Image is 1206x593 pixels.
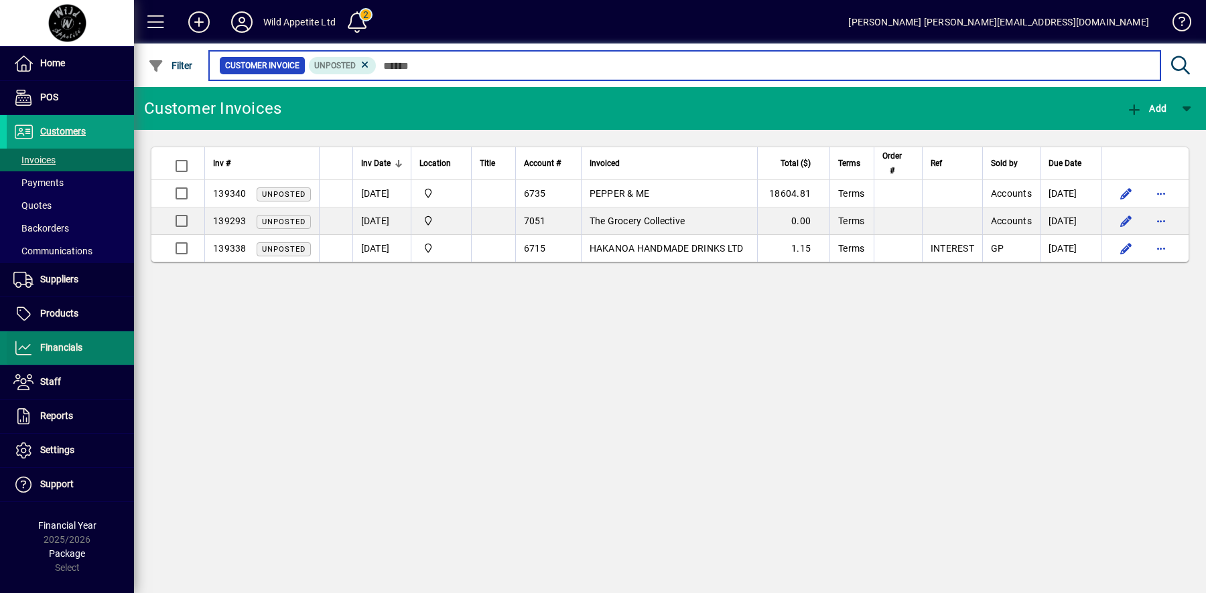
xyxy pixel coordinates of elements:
[7,47,134,80] a: Home
[7,365,134,399] a: Staff
[213,216,247,226] span: 139293
[40,410,73,421] span: Reports
[419,156,451,171] span: Location
[13,223,69,234] span: Backorders
[352,180,411,207] td: [DATE]
[361,156,403,171] div: Inv Date
[40,479,74,489] span: Support
[931,243,974,254] span: INTEREST
[1040,207,1101,235] td: [DATE]
[262,218,306,226] span: Unposted
[838,216,864,226] span: Terms
[7,217,134,240] a: Backorders
[757,207,829,235] td: 0.00
[524,156,561,171] span: Account #
[225,59,299,72] span: Customer Invoice
[882,149,902,178] span: Order #
[590,243,744,254] span: HAKANOA HANDMADE DRINKS LTD
[7,240,134,262] a: Communications
[524,188,546,199] span: 6735
[13,155,56,165] span: Invoices
[40,274,78,284] span: Suppliers
[524,216,546,226] span: 7051
[838,156,860,171] span: Terms
[40,308,78,319] span: Products
[524,156,573,171] div: Account #
[213,156,230,171] span: Inv #
[1126,103,1166,114] span: Add
[309,57,377,74] mat-chip: Customer Invoice Status: Unposted
[524,243,546,254] span: 6715
[213,243,247,254] span: 139338
[40,92,58,102] span: POS
[148,60,193,71] span: Filter
[40,376,61,387] span: Staff
[991,156,1018,171] span: Sold by
[13,200,52,211] span: Quotes
[144,98,281,119] div: Customer Invoices
[40,444,74,455] span: Settings
[213,188,247,199] span: 139340
[38,520,96,531] span: Financial Year
[766,156,823,171] div: Total ($)
[991,216,1032,226] span: Accounts
[590,156,620,171] span: Invoiced
[931,156,942,171] span: Ref
[49,548,85,559] span: Package
[7,434,134,467] a: Settings
[590,156,750,171] div: Invoiced
[7,171,134,194] a: Payments
[1150,238,1172,259] button: More options
[419,156,463,171] div: Location
[361,156,391,171] span: Inv Date
[352,235,411,262] td: [DATE]
[7,263,134,296] a: Suppliers
[40,342,82,353] span: Financials
[1116,183,1137,204] button: Edit
[590,216,685,226] span: The Grocery Collective
[263,11,336,33] div: Wild Appetite Ltd
[838,188,864,199] span: Terms
[1040,235,1101,262] td: [DATE]
[590,188,650,199] span: PEPPER & ME
[991,243,1004,254] span: GP
[1049,156,1081,171] span: Due Date
[1040,180,1101,207] td: [DATE]
[262,245,306,254] span: Unposted
[1162,3,1189,46] a: Knowledge Base
[213,156,311,171] div: Inv #
[145,54,196,78] button: Filter
[419,241,463,256] span: Wild Appetite Ltd
[480,156,495,171] span: Title
[13,246,92,256] span: Communications
[757,180,829,207] td: 18604.81
[480,156,507,171] div: Title
[220,10,263,34] button: Profile
[991,188,1032,199] span: Accounts
[7,81,134,114] a: POS
[7,297,134,331] a: Products
[1116,210,1137,232] button: Edit
[352,207,411,235] td: [DATE]
[40,58,65,68] span: Home
[781,156,811,171] span: Total ($)
[1123,96,1170,120] button: Add
[7,331,134,365] a: Financials
[40,126,86,137] span: Customers
[1116,238,1137,259] button: Edit
[848,11,1149,33] div: [PERSON_NAME] [PERSON_NAME][EMAIL_ADDRESS][DOMAIN_NAME]
[7,400,134,433] a: Reports
[7,194,134,217] a: Quotes
[419,186,463,201] span: Wild Appetite Ltd
[262,190,306,199] span: Unposted
[882,149,914,178] div: Order #
[7,468,134,501] a: Support
[838,243,864,254] span: Terms
[178,10,220,34] button: Add
[931,156,974,171] div: Ref
[13,177,64,188] span: Payments
[991,156,1032,171] div: Sold by
[419,214,463,228] span: Wild Appetite Ltd
[1150,210,1172,232] button: More options
[757,235,829,262] td: 1.15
